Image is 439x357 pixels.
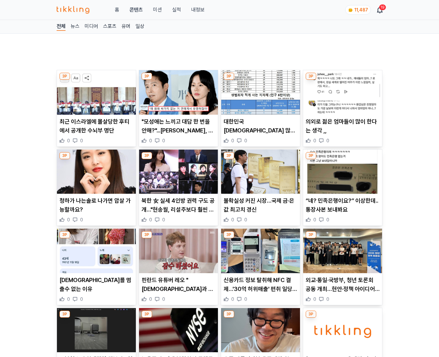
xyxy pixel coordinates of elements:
span: 0 [67,217,70,223]
p: “네? 민족은행이요?” 이상한데.. 통장사본 보내봐요 [306,196,380,214]
img: 신용카드 정보 탈취해 NFC 결제…'30억 허위매출' 편취 일당 검거 [221,229,300,273]
img: coin [348,8,353,13]
div: 3P [142,231,152,238]
p: 최근 이스라엘에 몰살당한 후티에서 공개한 수뇌부 명단 [59,117,133,135]
span: 0 [149,296,152,302]
div: 3P [59,152,70,159]
a: 홈 [115,6,119,14]
div: 3P 신지를 멈출수 없는 이유 [DEMOGRAPHIC_DATA]를 멈출수 없는 이유 0 0 [57,228,136,305]
img: 북한 女 실세 4인방 권력 구도 공개…"현송월, 리설주보다 훨씬 유명한 가수였다" [139,150,218,194]
div: 3P [224,231,234,238]
img: "모성애는 느끼고 대답 한 번을 안해?"...이병헌, 제작보고회 현장서 '손예진 인성' 폭로 '아역배우 홀대' 논란 [139,70,218,115]
span: 0 [231,217,234,223]
div: 3P [224,152,234,159]
span: 0 [313,217,316,223]
div: 3P [306,231,316,238]
div: 3P [142,311,152,318]
img: 뉴욕증시, 관세 불확실성·국채금리 상승에 하락 마감 [139,308,218,353]
p: "모성애는 느끼고 대답 한 번을 안해?"...[PERSON_NAME], 제작보고회 현장서 '손예진 인성' 폭로 '아역배우 [PERSON_NAME]' 논란 [142,117,215,135]
p: 북한 女 실세 4인방 권력 구도 공개…"현송월, 리설주보다 훨씬 유명한 가수였다" [142,196,215,214]
span: 0 [231,138,234,144]
div: 3P [306,73,316,80]
img: 신지를 멈출수 없는 이유 [57,229,136,273]
img: 대한민국 성범죄자 많이 사는 동네 ,, [221,70,300,115]
div: 3P 외교·통일·국방부, 청년 토론회 공동 개최…현안·정책 아이디어 논의 외교·통일·국방부, 청년 토론회 공동 개최…현안·정책 아이디어 논의 0 0 [303,228,382,305]
img: 외교·통일·국방부, 청년 토론회 공동 개최…현안·정책 아이디어 논의 [303,229,382,273]
div: 3P [306,152,316,159]
div: 3P 최근 이스라엘에 몰살당한 후티에서 공개한 수뇌부 명단 최근 이스라엘에 몰살당한 후티에서 공개한 수뇌부 명단 0 0 [57,70,136,147]
a: 내정보 [191,6,205,14]
img: 이주빈 데뷔 전, 피팅모델 시절 [303,308,382,353]
p: 신용카드 정보 탈취해 NFC 결제…'30억 허위매출' 편취 일당 검거 [224,276,297,293]
span: 0 [80,138,83,144]
p: 청하가 나는솔로 나가면 압살 가능할까요? [59,196,133,214]
img: 로봇청소기 실태점검 해보니…일부 제품서 '사생활 노출' 위험 [57,308,136,353]
p: [DEMOGRAPHIC_DATA]를 멈출수 없는 이유 [59,276,133,293]
a: 콘텐츠 [129,6,143,14]
p: 외교·통일·국방부, 청년 토론회 공동 개최…현안·정책 아이디어 논의 [306,276,380,293]
img: 최근 이스라엘에 몰살당한 후티에서 공개한 수뇌부 명단 [57,70,136,115]
a: 19 [377,6,382,14]
span: 0 [244,296,247,302]
span: 0 [244,138,247,144]
p: 의외로 젊은 엄마들이 많이 한다는 생각 ,, [306,117,380,135]
div: 3P 불확실성 커진 시장…국제 금·은 값 최고치 경신 불확실성 커진 시장…국제 금·은 값 최고치 경신 0 0 [221,149,300,226]
p: 불확실성 커진 시장…국제 금·은 값 최고치 경신 [224,196,297,214]
span: 0 [162,217,165,223]
a: 스포츠 [103,23,116,31]
div: 3P “네? 민족은행이요?” 이상한데.. 통장사본 보내봐요 “네? 민족은행이요?” 이상한데.. 통장사본 보내봐요 0 0 [303,149,382,226]
div: 3P 대한민국 성범죄자 많이 사는 동네 ,, 대한민국 [DEMOGRAPHIC_DATA] 많이 사는 동네 ,, 0 0 [221,70,300,147]
a: 실적 [172,6,181,14]
span: 0 [326,138,329,144]
p: 대한민국 [DEMOGRAPHIC_DATA] 많이 사는 동네 ,, [224,117,297,135]
span: 0 [313,296,316,302]
img: 티끌링 [57,6,89,14]
div: 3P 청하가 나는솔로 나가면 압살 가능할까요? 청하가 나는솔로 나가면 압살 가능할까요? 0 0 [57,149,136,226]
div: 3P 신용카드 정보 탈취해 NFC 결제…'30억 허위매출' 편취 일당 검거 신용카드 정보 탈취해 NFC 결제…'30억 허위매출' 편취 일당 검거 0 0 [221,228,300,305]
span: 0 [80,296,83,302]
p: 핀란드 유튜버 레오 "[DEMOGRAPHIC_DATA]과 잠수 이별로 이혼했다" [142,276,215,293]
span: 0 [162,296,165,302]
a: 뉴스 [71,23,80,31]
img: 청하가 나는솔로 나가면 압살 가능할까요? [57,150,136,194]
div: 3P 북한 女 실세 4인방 권력 구도 공개…"현송월, 리설주보다 훨씬 유명한 가수였다" 북한 女 실세 4인방 권력 구도 공개…"현송월, 리설주보다 훨씬 유명한 가수였다" 0 0 [139,149,218,226]
span: 0 [326,296,329,302]
img: 의외로 젊은 엄마들이 많이 한다는 생각 ,, [303,70,382,115]
span: 0 [149,138,152,144]
button: 미션 [153,6,162,14]
img: “네? 민족은행이요?” 이상한데.. 통장사본 보내봐요 [303,150,382,194]
span: 0 [80,217,83,223]
img: 불확실성 커진 시장…국제 금·은 값 최고치 경신 [221,150,300,194]
img: 요즘 다른여자분께 푹빠졌다는 이효리 남편 이상순 [221,308,300,353]
span: 0 [313,138,316,144]
span: 0 [67,296,70,302]
div: 3P [306,311,316,318]
a: coin 11,487 [345,5,370,15]
div: 3P [59,231,70,238]
div: 3P "모성애는 느끼고 대답 한 번을 안해?"...이병헌, 제작보고회 현장서 '손예진 인성' 폭로 '아역배우 홀대' 논란 "모성애는 느끼고 대답 한 번을 안해?"...[PER... [139,70,218,147]
a: 유머 [122,23,130,31]
div: 3P [224,73,234,80]
div: 3P [142,73,152,80]
div: 3P 핀란드 유튜버 레오 "한국인과 잠수 이별로 이혼했다" 핀란드 유튜버 레오 "[DEMOGRAPHIC_DATA]과 잠수 이별로 이혼했다" 0 0 [139,228,218,305]
a: 전체 [57,23,66,31]
div: 19 [379,4,386,10]
span: 0 [149,217,152,223]
span: 0 [67,138,70,144]
div: 3P [224,311,234,318]
div: 3P 의외로 젊은 엄마들이 많이 한다는 생각 ,, 의외로 젊은 엄마들이 많이 한다는 생각 ,, 0 0 [303,70,382,147]
div: 3P [59,73,70,80]
span: 0 [326,217,329,223]
span: 11,487 [354,7,368,12]
a: 미디어 [85,23,98,31]
span: 0 [162,138,165,144]
div: 3P [142,152,152,159]
span: 0 [244,217,247,223]
a: 일상 [136,23,144,31]
div: 3P [59,311,70,318]
span: 0 [231,296,234,302]
img: 핀란드 유튜버 레오 "한국인과 잠수 이별로 이혼했다" [139,229,218,273]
